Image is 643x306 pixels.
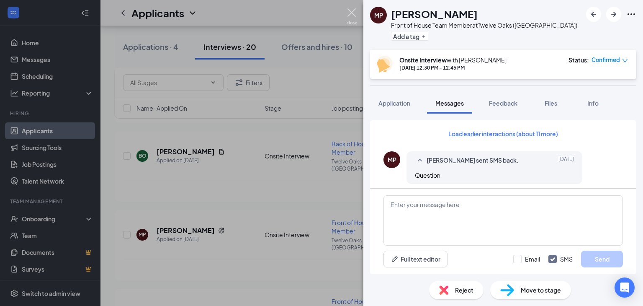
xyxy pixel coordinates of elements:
button: Send [581,251,623,267]
span: Reject [455,285,473,295]
div: [DATE] 12:30 PM - 12:45 PM [399,64,507,71]
svg: SmallChevronUp [415,156,425,166]
svg: Ellipses [626,9,636,19]
div: with [PERSON_NAME] [399,56,507,64]
span: Move to stage [521,285,561,295]
button: PlusAdd a tag [391,32,428,41]
span: [DATE] [558,156,574,166]
span: [PERSON_NAME] sent SMS back. [427,156,519,166]
span: Messages [435,99,464,107]
button: ArrowRight [606,7,621,22]
div: MP [374,11,383,19]
button: ArrowLeftNew [586,7,601,22]
svg: ArrowLeftNew [589,9,599,19]
div: MP [388,156,396,164]
div: Open Intercom Messenger [615,277,635,298]
span: Files [545,99,557,107]
button: Full text editorPen [383,251,448,267]
div: Status : [568,56,589,64]
svg: ArrowRight [609,9,619,19]
span: down [622,58,628,64]
svg: Pen [391,255,399,263]
span: Question [415,171,440,179]
span: Feedback [489,99,517,107]
b: Onsite Interview [399,56,447,64]
span: Application [378,99,410,107]
div: Front of House Team Member at Twelve Oaks ([GEOGRAPHIC_DATA]) [391,21,577,29]
span: Confirmed [592,56,620,64]
svg: Plus [421,34,426,39]
h1: [PERSON_NAME] [391,7,478,21]
button: Load earlier interactions (about 11 more) [441,127,565,140]
span: Info [587,99,599,107]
